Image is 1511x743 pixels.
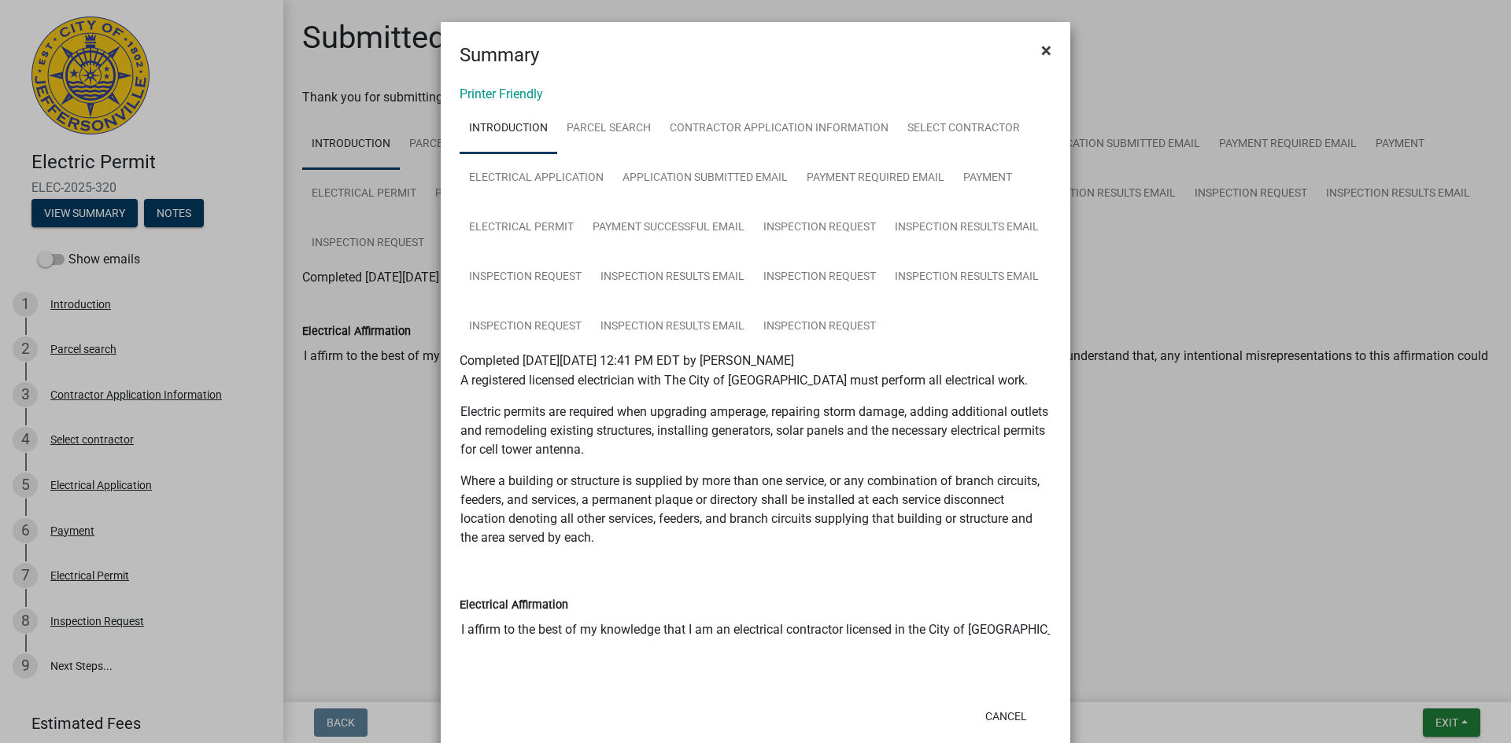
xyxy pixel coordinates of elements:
a: Select contractor [898,104,1029,154]
p: Electric permits are required when upgrading amperage, repairing storm damage, adding additional ... [460,403,1051,459]
a: Introduction [460,104,557,154]
a: Inspection Request [460,302,591,352]
a: Printer Friendly [460,86,543,101]
span: × [1041,39,1051,61]
a: Inspection Results Email [591,252,754,303]
p: A registered licensed electrician with The City of [GEOGRAPHIC_DATA] must perform all electrical ... [460,371,1051,390]
span: Completed [DATE][DATE] 12:41 PM EDT by [PERSON_NAME] [460,353,794,368]
h4: Summary [460,41,539,69]
a: Payment [954,153,1021,204]
button: Cancel [973,702,1040,730]
a: Electrical Application [460,153,613,204]
a: Parcel search [557,104,660,154]
a: Inspection Request [754,302,885,352]
a: Inspection Request [460,252,591,303]
a: Inspection Request [754,252,885,303]
a: Payment Required Email [797,153,954,204]
label: Electrical Affirmation [460,600,568,611]
p: Where a building or structure is supplied by more than one service, or any combination of branch ... [460,472,1051,547]
a: Inspection Request [754,203,885,253]
a: Payment Successful Email [583,203,754,253]
a: Inspection Results Email [885,252,1048,303]
a: Electrical Permit [460,203,583,253]
a: Contractor Application Information [660,104,898,154]
a: Application Submitted Email [613,153,797,204]
a: Inspection Results Email [885,203,1048,253]
a: Inspection Results Email [591,302,754,352]
button: Close [1029,28,1064,72]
